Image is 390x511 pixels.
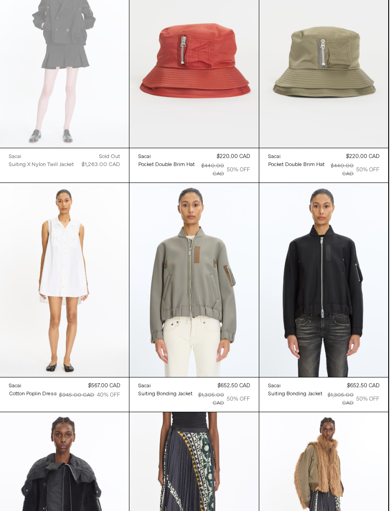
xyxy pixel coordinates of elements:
[268,161,325,169] a: Pocket Double Brim Hat
[97,391,120,399] div: 40% OFF
[268,382,281,390] div: Sacai
[325,162,354,178] div: $440.00 CAD
[9,390,57,398] a: Cotton Poplin Dress
[82,161,120,169] div: $1,263.00 CAD
[346,153,379,161] div: $220.00 CAD
[129,183,259,377] img: Sacai Suiting Bonding Jacket
[227,395,250,403] div: 50% OFF
[193,391,224,407] div: $1,305.00 CAD
[268,153,281,161] div: Sacai
[138,153,195,161] a: Sacai
[259,183,389,377] img: Sacai Suiting Bonding Jacket
[268,382,322,390] a: Sacai
[356,166,379,174] div: 50% OFF
[9,382,57,390] a: Sacai
[217,153,250,161] div: $220.00 CAD
[195,162,224,178] div: $440.00 CAD
[138,382,193,390] a: Sacai
[99,153,120,161] div: Sold out
[138,382,151,390] div: Sacai
[88,382,120,390] div: $567.00 CAD
[356,395,379,403] div: 50% OFF
[138,153,151,161] div: Sacai
[322,391,354,407] div: $1,305.00 CAD
[268,390,322,398] a: Suiting Bonding Jacket
[347,382,379,390] div: $652.50 CAD
[9,161,74,169] a: Suiting x Nylon Twill Jacket
[9,153,74,161] a: Sacai
[59,391,94,399] div: $945.00 CAD
[138,390,193,398] a: Suiting Bonding Jacket
[138,161,195,169] a: Pocket Double Brim Hat
[227,166,250,174] div: 50% OFF
[217,382,250,390] div: $652.50 CAD
[9,153,21,161] div: Sacai
[9,382,21,390] div: Sacai
[268,153,325,161] a: Sacai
